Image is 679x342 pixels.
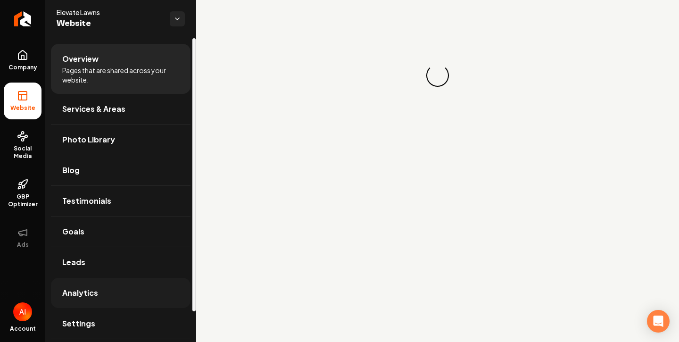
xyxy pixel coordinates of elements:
[62,134,115,145] span: Photo Library
[647,310,670,333] div: Open Intercom Messenger
[5,64,41,71] span: Company
[13,241,33,249] span: Ads
[4,171,41,216] a: GBP Optimizer
[4,145,41,160] span: Social Media
[62,257,85,268] span: Leads
[13,302,32,321] button: Open user button
[62,226,84,237] span: Goals
[62,66,179,84] span: Pages that are shared across your website.
[14,11,32,26] img: Rebolt Logo
[62,53,99,65] span: Overview
[51,94,190,124] a: Services & Areas
[57,8,162,17] span: Elevate Lawns
[51,247,190,277] a: Leads
[10,325,36,333] span: Account
[62,103,125,115] span: Services & Areas
[62,165,80,176] span: Blog
[62,287,98,299] span: Analytics
[51,155,190,185] a: Blog
[51,125,190,155] a: Photo Library
[4,193,41,208] span: GBP Optimizer
[51,217,190,247] a: Goals
[13,302,32,321] img: Abdi Ismael
[62,318,95,329] span: Settings
[7,104,39,112] span: Website
[4,123,41,167] a: Social Media
[51,309,190,339] a: Settings
[51,186,190,216] a: Testimonials
[51,278,190,308] a: Analytics
[57,17,162,30] span: Website
[4,42,41,79] a: Company
[4,219,41,256] button: Ads
[62,195,111,207] span: Testimonials
[423,61,452,90] div: Loading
